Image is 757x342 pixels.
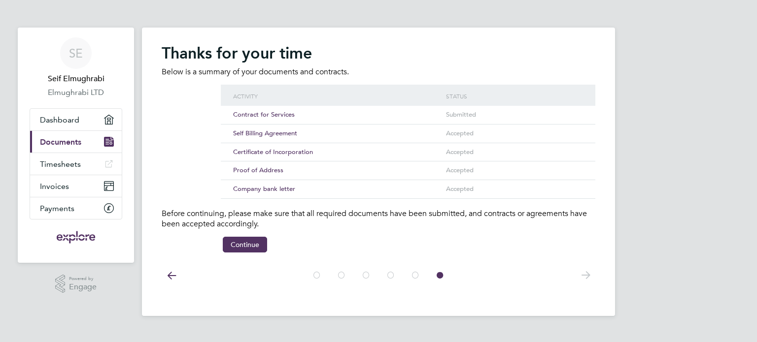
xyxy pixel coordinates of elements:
[446,185,474,193] span: Accepted
[40,115,79,124] span: Dashboard
[233,129,297,137] span: Self Billing Agreement
[233,166,283,174] span: Proof of Address
[40,159,81,169] span: Timesheets
[69,283,97,291] span: Engage
[446,129,474,137] span: Accepted
[446,148,474,156] span: Accepted
[30,37,122,85] a: SESeif Elmughrabi
[446,166,474,174] span: Accepted
[30,73,122,85] span: Seif Elmughrabi
[30,153,122,175] a: Timesheets
[18,28,134,263] nav: Main navigation
[444,85,585,107] div: Status
[69,47,83,60] span: SE
[231,85,444,107] div: Activity
[30,109,122,130] a: Dashboard
[446,110,476,119] span: Submitted
[40,137,81,147] span: Documents
[55,275,97,293] a: Powered byEngage
[69,275,97,283] span: Powered by
[233,185,295,193] span: Company bank letter
[30,87,122,98] a: Elmughrabi LTD
[40,204,74,213] span: Payments
[30,197,122,219] a: Payments
[233,148,313,156] span: Certificate of Incorporation
[30,175,122,197] a: Invoices
[233,110,295,119] span: Contract for Services
[162,43,595,63] h2: Thanks for your time
[162,67,595,77] p: Below is a summary of your documents and contracts.
[223,237,267,252] button: Continue
[162,209,595,229] p: Before continuing, please make sure that all required documents have been submitted, and contract...
[56,229,97,245] img: exploregroup-logo-retina.png
[30,131,122,153] a: Documents
[30,229,122,245] a: Go to home page
[40,182,69,191] span: Invoices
